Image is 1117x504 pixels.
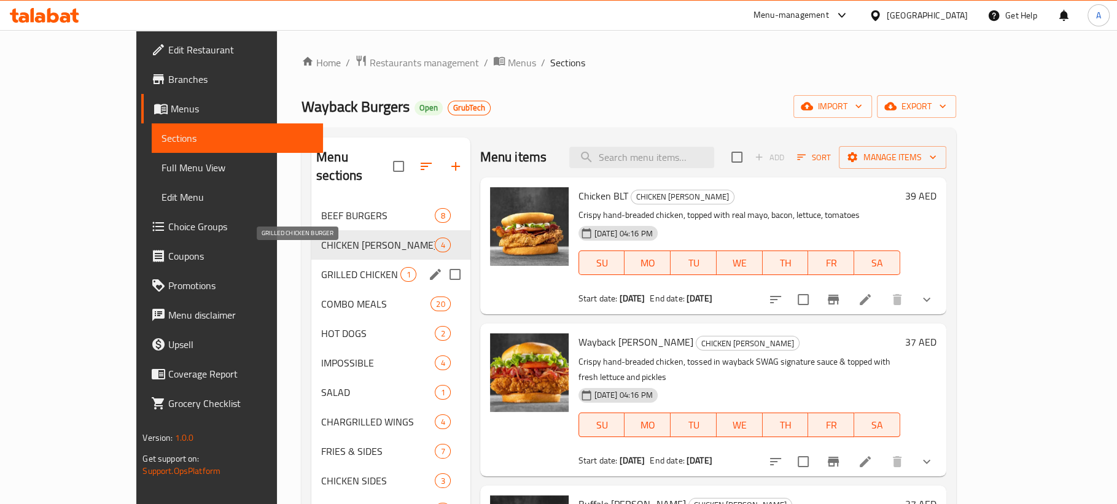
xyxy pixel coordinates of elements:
[790,449,816,475] span: Select to update
[722,254,758,272] span: WE
[858,454,873,469] a: Edit menu item
[882,285,912,314] button: delete
[162,160,313,175] span: Full Menu View
[141,359,323,389] a: Coverage Report
[696,336,800,351] div: CHICKEN SANDO
[768,254,804,272] span: TH
[321,355,435,370] span: IMPOSSIBLE
[141,271,323,300] a: Promotions
[839,146,946,169] button: Manage items
[168,249,313,263] span: Coupons
[578,333,693,351] span: Wayback [PERSON_NAME]
[435,328,450,339] span: 2
[311,348,470,378] div: IMPOSSIBLE4
[859,416,895,434] span: SA
[819,447,848,476] button: Branch-specific-item
[887,9,968,22] div: [GEOGRAPHIC_DATA]
[430,297,450,311] div: items
[435,355,450,370] div: items
[484,55,488,70] li: /
[813,416,849,434] span: FR
[435,326,450,341] div: items
[152,123,323,153] a: Sections
[625,413,671,437] button: MO
[141,300,323,330] a: Menu disclaimer
[584,254,620,272] span: SU
[854,250,900,275] button: SA
[508,55,536,70] span: Menus
[435,416,450,428] span: 4
[859,254,895,272] span: SA
[435,446,450,457] span: 7
[761,285,790,314] button: sort-choices
[650,452,684,468] span: End date:
[650,290,684,306] span: End date:
[490,333,569,412] img: Wayback Sando
[321,297,430,311] span: COMBO MEALS
[162,190,313,204] span: Edit Menu
[619,290,645,306] b: [DATE]
[435,473,450,488] div: items
[414,101,443,115] div: Open
[761,447,790,476] button: sort-choices
[541,55,545,70] li: /
[321,473,435,488] span: CHICKEN SIDES
[168,308,313,322] span: Menu disclaimer
[401,269,415,281] span: 1
[717,413,763,437] button: WE
[912,447,941,476] button: show more
[435,239,450,251] span: 4
[578,207,900,223] p: Crispy hand-breaded chicken, topped with real mayo, bacon, lettuce, tomatoes
[550,55,585,70] span: Sections
[168,278,313,293] span: Promotions
[386,153,411,179] span: Select all sections
[321,208,435,223] span: BEEF BURGERS
[141,389,323,418] a: Grocery Checklist
[793,95,872,118] button: import
[808,250,854,275] button: FR
[321,385,435,400] span: SALAD
[141,64,323,94] a: Branches
[321,326,435,341] div: HOT DOGS
[819,285,848,314] button: Branch-specific-item
[171,101,313,116] span: Menus
[168,366,313,381] span: Coverage Report
[311,407,470,436] div: CHARGRILLED WINGS4
[584,416,620,434] span: SU
[717,250,763,275] button: WE
[877,95,956,118] button: export
[687,452,712,468] b: [DATE]
[311,201,470,230] div: BEEF BURGERS8
[316,148,392,185] h2: Menu sections
[578,187,628,205] span: Chicken BLT
[625,250,671,275] button: MO
[311,289,470,319] div: COMBO MEALS20
[578,354,900,385] p: Crispy hand-breaded chicken, tossed in wayback SWAG signature sauce & topped with fresh lettuce a...
[411,152,441,181] span: Sort sections
[370,55,479,70] span: Restaurants management
[141,330,323,359] a: Upsell
[435,387,450,398] span: 1
[724,144,750,170] span: Select section
[578,452,618,468] span: Start date:
[696,336,799,351] span: CHICKEN [PERSON_NAME]
[858,292,873,307] a: Edit menu item
[168,337,313,352] span: Upsell
[435,444,450,459] div: items
[882,447,912,476] button: delete
[141,94,323,123] a: Menus
[590,389,658,401] span: [DATE] 04:16 PM
[174,430,193,446] span: 1.0.0
[905,333,936,351] h6: 37 AED
[431,298,450,310] span: 20
[321,414,435,429] span: CHARGRILLED WINGS
[687,290,712,306] b: [DATE]
[355,55,479,71] a: Restaurants management
[142,451,199,467] span: Get support on:
[435,385,450,400] div: items
[311,378,470,407] div: SALAD1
